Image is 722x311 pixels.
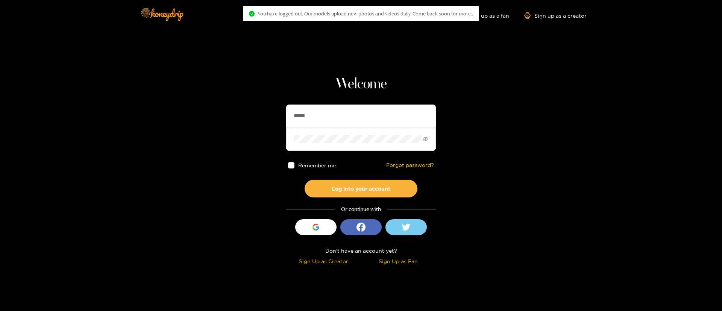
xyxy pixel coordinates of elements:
a: Sign up as a creator [524,12,587,19]
span: eye-invisible [423,137,428,141]
div: Sign Up as Fan [363,257,434,265]
div: Or continue with [286,205,436,214]
span: Remember me [298,162,336,168]
a: Sign up as a fan [458,12,509,19]
div: Sign Up as Creator [288,257,359,265]
span: You have logged out. Our models upload new photos and videos daily. Come back soon for more.. [258,11,473,17]
div: Don't have an account yet? [286,246,436,255]
h1: Welcome [286,75,436,93]
span: check-circle [249,11,255,17]
button: Log into your account [305,180,417,197]
a: Forgot password? [386,162,434,168]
